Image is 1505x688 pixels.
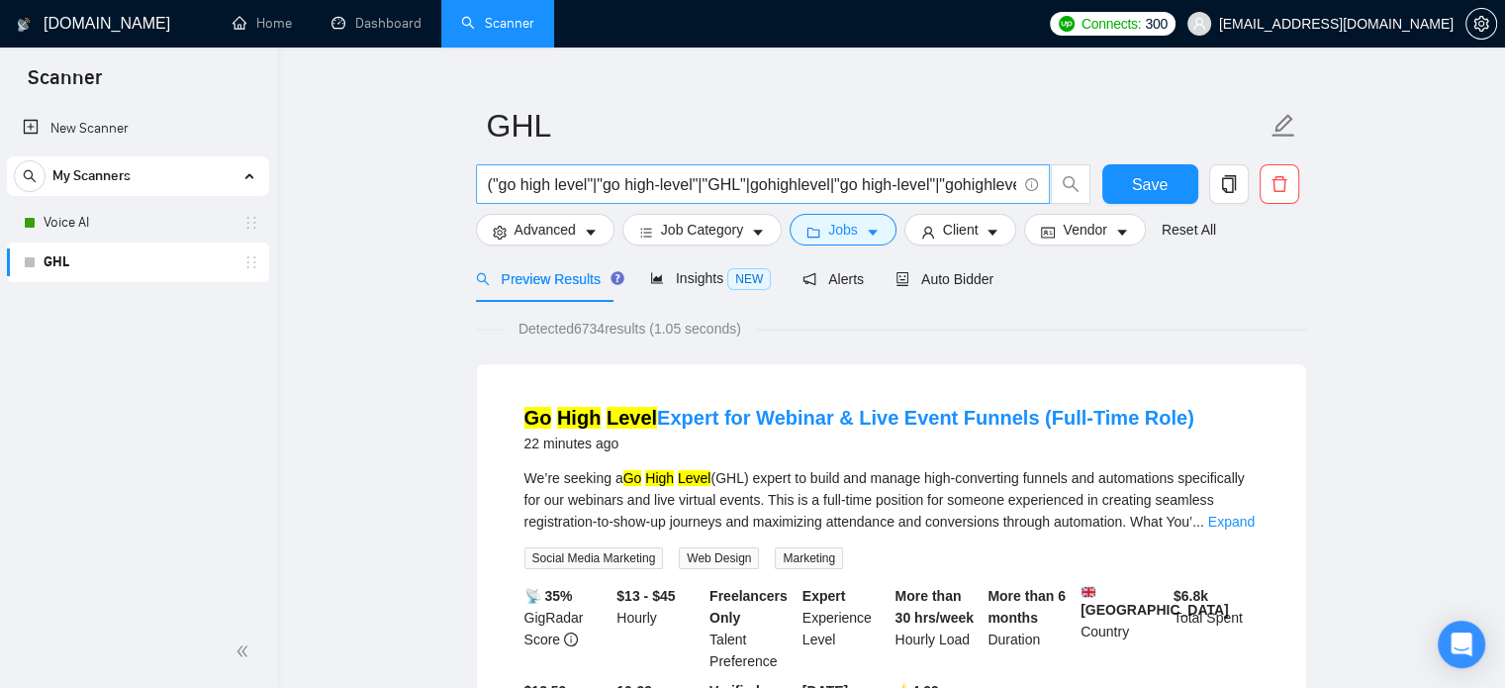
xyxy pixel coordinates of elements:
span: user [1192,17,1206,31]
li: My Scanners [7,156,269,282]
div: Country [1077,585,1170,672]
button: search [1051,164,1090,204]
span: info-circle [1025,178,1038,191]
span: copy [1210,175,1248,193]
span: idcard [1041,225,1055,240]
span: holder [243,254,259,270]
a: Reset All [1162,219,1216,241]
img: upwork-logo.png [1059,16,1075,32]
button: idcardVendorcaret-down [1024,214,1145,246]
mark: High [557,407,601,429]
b: [GEOGRAPHIC_DATA] [1081,585,1229,618]
button: setting [1465,8,1497,40]
b: $13 - $45 [616,588,675,604]
span: search [15,169,45,183]
span: edit [1270,113,1296,139]
a: New Scanner [23,109,253,148]
div: Open Intercom Messenger [1438,621,1485,668]
span: area-chart [650,271,664,285]
div: We’re seeking a (GHL) expert to build and manage high-converting funnels and automations specific... [524,467,1259,533]
li: New Scanner [7,109,269,148]
a: Expand [1208,514,1255,530]
span: 300 [1145,13,1167,35]
b: 📡 35% [524,588,573,604]
span: info-circle [564,633,578,646]
b: $ 6.8k [1174,588,1208,604]
a: Voice AI [44,203,232,243]
a: Go High LevelExpert for Webinar & Live Event Funnels (Full-Time Role) [524,407,1194,429]
span: ... [1192,514,1204,530]
div: GigRadar Score [520,585,613,672]
b: Expert [802,588,846,604]
span: Insights [650,270,771,286]
span: holder [243,215,259,231]
span: Social Media Marketing [524,547,664,569]
span: caret-down [986,225,999,240]
span: Jobs [828,219,858,241]
span: setting [1466,16,1496,32]
span: folder [806,225,820,240]
span: Auto Bidder [895,271,993,287]
button: search [14,160,46,192]
span: search [476,272,490,286]
mark: Go [524,407,552,429]
b: More than 30 hrs/week [895,588,974,626]
span: Web Design [679,547,759,569]
span: caret-down [751,225,765,240]
button: folderJobscaret-down [790,214,896,246]
span: Alerts [802,271,864,287]
span: bars [639,225,653,240]
img: logo [17,9,31,41]
button: delete [1260,164,1299,204]
span: My Scanners [52,156,131,196]
span: setting [493,225,507,240]
span: caret-down [584,225,598,240]
mark: High [645,470,674,486]
span: search [1052,175,1089,193]
img: 🇬🇧 [1082,585,1095,599]
mark: Level [607,407,657,429]
a: GHL [44,243,232,282]
a: homeHome [233,15,292,32]
mark: Level [678,470,710,486]
span: caret-down [866,225,880,240]
div: 22 minutes ago [524,432,1194,455]
button: Save [1102,164,1198,204]
mark: Go [623,470,642,486]
button: copy [1209,164,1249,204]
span: Client [943,219,979,241]
span: caret-down [1115,225,1129,240]
span: notification [802,272,816,286]
span: Scanner [12,63,118,105]
button: settingAdvancedcaret-down [476,214,614,246]
div: Total Spent [1170,585,1263,672]
a: setting [1465,16,1497,32]
span: NEW [727,268,771,290]
span: user [921,225,935,240]
span: Detected 6734 results (1.05 seconds) [505,318,755,340]
input: Scanner name... [487,101,1267,150]
span: double-left [235,641,255,661]
div: Hourly [612,585,705,672]
a: dashboardDashboard [331,15,422,32]
span: Preview Results [476,271,618,287]
span: Connects: [1082,13,1141,35]
input: Search Freelance Jobs... [488,172,1016,197]
span: delete [1261,175,1298,193]
span: Save [1132,172,1168,197]
b: Freelancers Only [709,588,788,626]
span: Vendor [1063,219,1106,241]
a: searchScanner [461,15,534,32]
div: Hourly Load [892,585,985,672]
span: Job Category [661,219,743,241]
span: robot [895,272,909,286]
span: Advanced [515,219,576,241]
b: More than 6 months [988,588,1066,626]
div: Duration [984,585,1077,672]
div: Talent Preference [705,585,799,672]
div: Experience Level [799,585,892,672]
span: Marketing [775,547,843,569]
div: Tooltip anchor [609,269,626,287]
button: userClientcaret-down [904,214,1017,246]
button: barsJob Categorycaret-down [622,214,782,246]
